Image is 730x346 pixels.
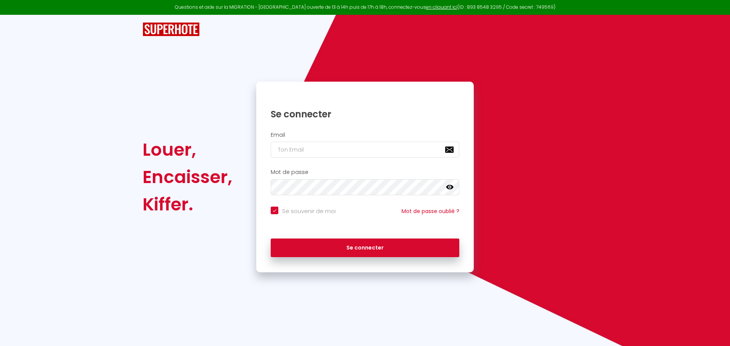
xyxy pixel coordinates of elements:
img: SuperHote logo [143,22,200,36]
h1: Se connecter [271,108,459,120]
a: en cliquant ici [426,4,457,10]
h2: Email [271,132,459,138]
input: Ton Email [271,142,459,158]
div: Encaisser, [143,163,232,191]
button: Se connecter [271,239,459,258]
div: Kiffer. [143,191,232,218]
h2: Mot de passe [271,169,459,175]
div: Louer, [143,136,232,163]
a: Mot de passe oublié ? [401,207,459,215]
